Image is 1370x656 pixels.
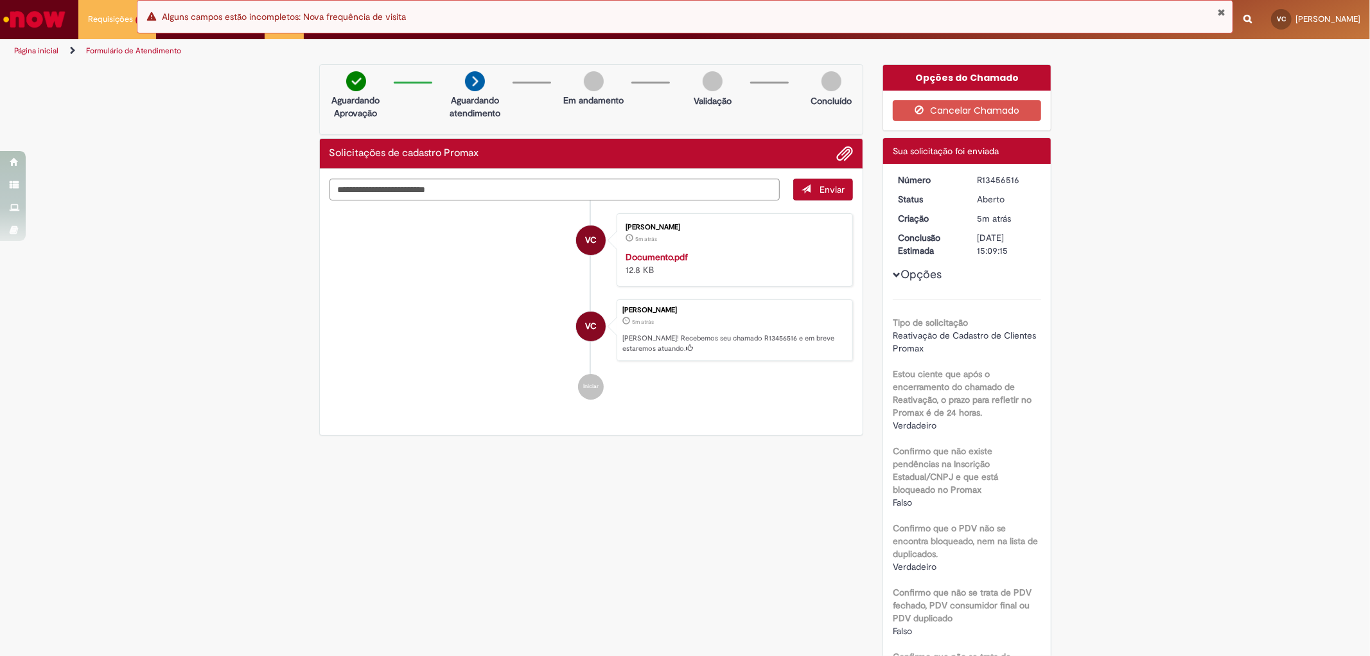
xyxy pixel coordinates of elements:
b: Confirmo que não existe pendências na Inscrição Estadual/CNPJ e que está bloqueado no Promax [893,445,998,495]
button: Cancelar Chamado [893,100,1041,121]
span: Enviar [820,184,845,195]
h2: Solicitações de cadastro Promax Histórico de tíquete [329,148,479,159]
div: 12.8 KB [626,251,839,276]
span: 3 [136,15,146,26]
span: Requisições [88,13,133,26]
img: check-circle-green.png [346,71,366,91]
dt: Status [888,193,967,206]
p: Concluído [811,94,852,107]
a: Página inicial [14,46,58,56]
p: [PERSON_NAME]! Recebemos seu chamado R13456516 e em breve estaremos atuando. [622,333,846,353]
ul: Histórico de tíquete [329,200,854,412]
b: Tipo de solicitação [893,317,968,328]
dt: Conclusão Estimada [888,231,967,257]
time: 28/08/2025 10:09:05 [632,318,654,326]
span: Falso [893,497,912,508]
p: Em andamento [563,94,624,107]
span: Verdadeiro [893,561,936,572]
ul: Trilhas de página [10,39,904,63]
div: Opções do Chamado [883,65,1051,91]
img: img-circle-grey.png [821,71,841,91]
div: Vivian de Oliveira Costa [576,312,606,341]
p: Validação [694,94,732,107]
img: img-circle-grey.png [584,71,604,91]
a: Documento.pdf [626,251,688,263]
div: [DATE] 15:09:15 [977,231,1037,257]
button: Fechar Notificação [1218,7,1226,17]
p: Aguardando atendimento [444,94,506,120]
time: 28/08/2025 10:08:56 [635,235,657,243]
div: [PERSON_NAME] [622,306,846,314]
span: 5m atrás [635,235,657,243]
span: [PERSON_NAME] [1295,13,1360,24]
span: Sua solicitação foi enviada [893,145,999,157]
textarea: Digite sua mensagem aqui... [329,179,780,200]
p: Aguardando Aprovação [325,94,387,120]
time: 28/08/2025 10:09:05 [977,213,1011,224]
span: VC [585,311,597,342]
span: Alguns campos estão incompletos: Nova frequência de visita [162,11,406,22]
div: 28/08/2025 10:09:05 [977,212,1037,225]
img: img-circle-grey.png [703,71,723,91]
div: [PERSON_NAME] [626,224,839,231]
span: VC [1277,15,1286,23]
span: 5m atrás [632,318,654,326]
span: Falso [893,625,912,637]
span: VC [585,225,597,256]
div: Vivian de Oliveira Costa [576,226,606,255]
a: Formulário de Atendimento [86,46,181,56]
span: Verdadeiro [893,420,936,431]
button: Adicionar anexos [836,145,853,162]
dt: Criação [888,212,967,225]
span: Reativação de Cadastro de Clientes Promax [893,330,1039,354]
b: Estou ciente que após o encerramento do chamado de Reativação, o prazo para refletir no Promax é ... [893,368,1032,418]
b: Confirmo que não se trata de PDV fechado, PDV consumidor final ou PDV duplicado [893,587,1032,624]
div: R13456516 [977,173,1037,186]
div: Aberto [977,193,1037,206]
li: Vivian de Oliveira Costa [329,299,854,361]
span: 5m atrás [977,213,1011,224]
dt: Número [888,173,967,186]
button: Enviar [793,179,853,200]
b: Confirmo que o PDV não se encontra bloqueado, nem na lista de duplicados. [893,522,1038,560]
img: ServiceNow [1,6,67,32]
img: arrow-next.png [465,71,485,91]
